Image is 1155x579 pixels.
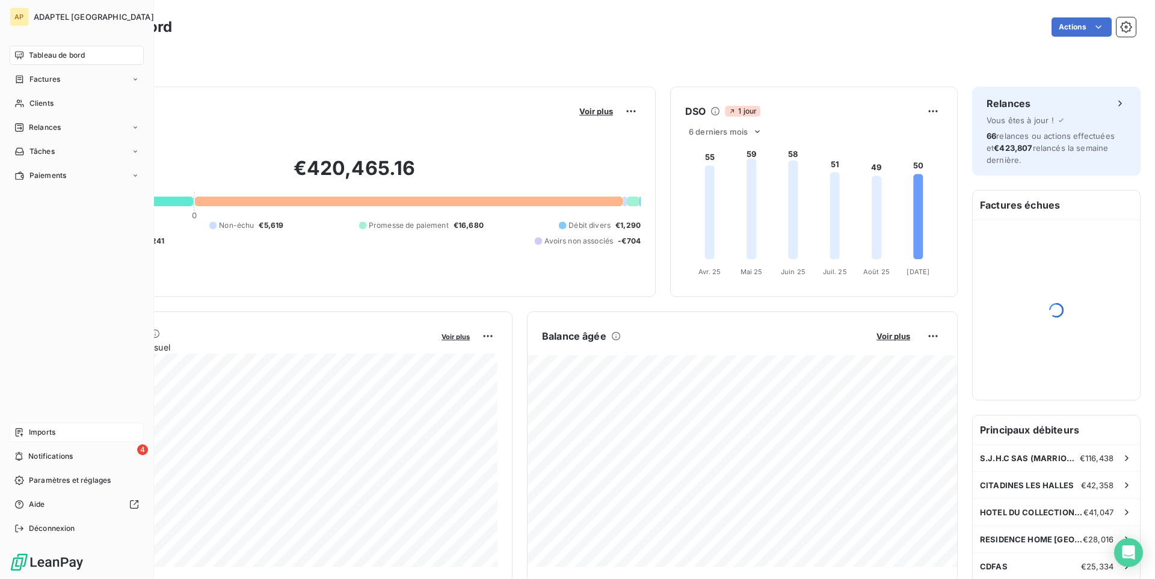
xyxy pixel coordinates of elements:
[29,427,55,438] span: Imports
[438,331,473,342] button: Voir plus
[29,146,55,157] span: Tâches
[369,220,449,231] span: Promesse de paiement
[10,553,84,572] img: Logo LeanPay
[29,50,85,61] span: Tableau de bord
[980,507,1083,517] span: HOTEL DU COLLECTIONNEUR
[29,475,111,486] span: Paramètres et réglages
[29,98,54,109] span: Clients
[873,331,914,342] button: Voir plus
[987,115,1054,125] span: Vous êtes à jour !
[68,156,641,192] h2: €420,465.16
[994,143,1032,153] span: €423,807
[542,329,606,343] h6: Balance âgée
[980,480,1074,490] span: CITADINES LES HALLES
[615,220,641,231] span: €1,290
[1081,480,1113,490] span: €42,358
[980,535,1083,544] span: RESIDENCE HOME [GEOGRAPHIC_DATA]
[454,220,484,231] span: €16,680
[1083,507,1113,517] span: €41,047
[980,562,1008,571] span: CDFAS
[10,7,29,26] div: AP
[1080,453,1113,463] span: €116,438
[781,268,805,276] tspan: Juin 25
[863,268,890,276] tspan: Août 25
[1114,538,1143,567] div: Open Intercom Messenger
[725,106,760,117] span: 1 jour
[685,104,706,118] h6: DSO
[28,451,73,462] span: Notifications
[698,268,721,276] tspan: Avr. 25
[259,220,283,231] span: €5,619
[1081,562,1113,571] span: €25,334
[618,236,641,247] span: -€704
[689,127,748,136] span: 6 derniers mois
[973,191,1140,219] h6: Factures échues
[980,453,1080,463] span: S.J.H.C SAS (MARRIOTT RIVE GAUCHE)
[907,268,929,276] tspan: [DATE]
[29,499,45,510] span: Aide
[576,106,617,117] button: Voir plus
[579,106,613,116] span: Voir plus
[741,268,763,276] tspan: Mai 25
[29,74,60,85] span: Factures
[1052,17,1112,37] button: Actions
[823,268,847,276] tspan: Juil. 25
[29,170,66,181] span: Paiements
[987,96,1030,111] h6: Relances
[973,415,1140,444] h6: Principaux débiteurs
[568,220,611,231] span: Débit divers
[29,523,75,534] span: Déconnexion
[10,495,144,514] a: Aide
[219,220,254,231] span: Non-échu
[544,236,613,247] span: Avoirs non associés
[987,131,1115,165] span: relances ou actions effectuées et relancés la semaine dernière.
[192,210,197,220] span: 0
[987,131,996,141] span: 66
[876,331,910,341] span: Voir plus
[137,444,148,455] span: 4
[29,122,61,133] span: Relances
[68,341,433,354] span: Chiffre d'affaires mensuel
[34,12,154,22] span: ADAPTEL [GEOGRAPHIC_DATA]
[1083,535,1113,544] span: €28,016
[442,332,470,341] span: Voir plus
